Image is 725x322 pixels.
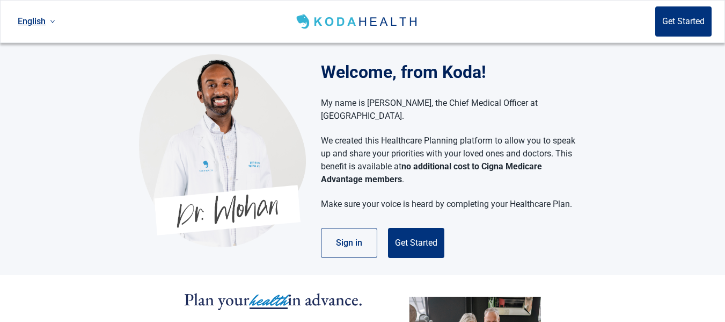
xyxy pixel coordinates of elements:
[250,289,288,312] span: health
[321,59,587,85] h1: Welcome, from Koda!
[321,161,542,184] strong: no additional cost to Cigna Medicare Advantage members
[13,12,60,30] a: Current language: English
[288,288,363,311] span: in advance.
[321,134,576,186] p: We created this Healthcare Planning platform to allow you to speak up and share your priorities w...
[294,13,421,30] img: Koda Health
[321,97,576,123] p: My name is [PERSON_NAME], the Chief Medical Officer at [GEOGRAPHIC_DATA].
[655,6,712,37] button: Get Started
[388,228,444,258] button: Get Started
[321,228,377,258] button: Sign in
[321,198,576,211] p: Make sure your voice is heard by completing your Healthcare Plan.
[184,288,250,311] span: Plan your
[50,19,55,24] span: down
[139,54,306,247] img: Koda Health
